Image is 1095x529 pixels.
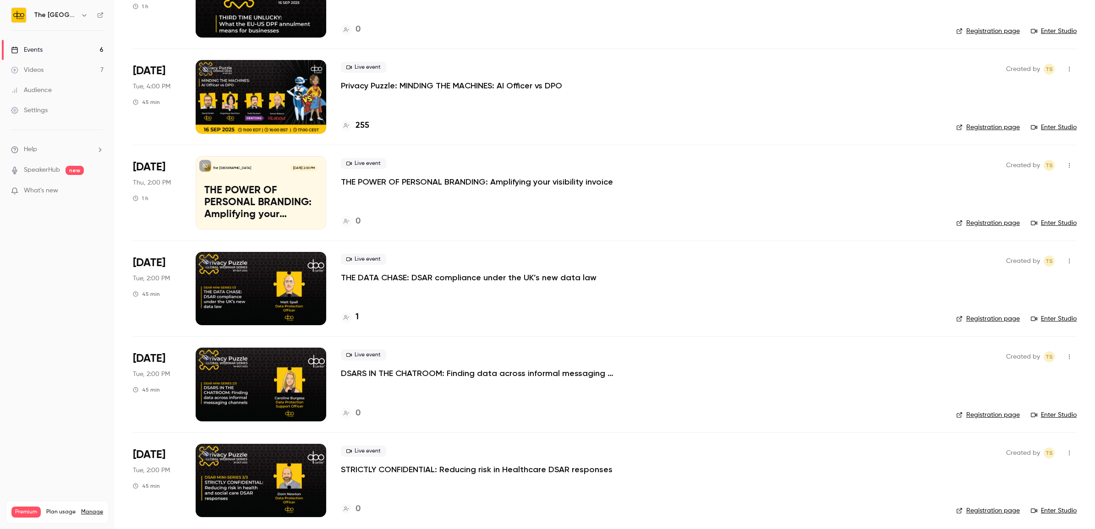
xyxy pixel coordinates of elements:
span: Created by [1006,160,1040,171]
div: Sep 16 Tue, 4:00 PM (Europe/London) [133,60,181,133]
a: Enter Studio [1031,314,1077,323]
h4: 0 [356,215,361,228]
span: Created by [1006,64,1040,75]
span: TS [1046,447,1053,458]
p: THE POWER OF PERSONAL BRANDING: Amplifying your visibility invoice [204,185,318,220]
span: Tue, 2:00 PM [133,274,170,283]
span: Created by [1006,351,1040,362]
div: Settings [11,106,48,115]
h4: 0 [356,503,361,515]
a: 0 [341,215,361,228]
div: 1 h [133,195,148,202]
span: TS [1046,160,1053,171]
a: Registration page [956,123,1020,132]
h4: 255 [356,120,369,132]
a: Enter Studio [1031,410,1077,420]
a: 0 [341,503,361,515]
a: SpeakerHub [24,165,60,175]
div: Oct 14 Tue, 2:00 PM (Europe/London) [133,348,181,421]
span: Taylor Swann [1044,351,1055,362]
a: 0 [341,23,361,36]
span: [DATE] [133,160,165,175]
span: Live event [341,446,386,457]
span: TS [1046,64,1053,75]
a: Enter Studio [1031,27,1077,36]
div: 45 min [133,482,160,490]
span: Created by [1006,447,1040,458]
img: The DPO Centre [11,8,26,22]
span: [DATE] [133,447,165,462]
div: 45 min [133,290,160,298]
a: Registration page [956,314,1020,323]
a: Registration page [956,27,1020,36]
div: 1 h [133,3,148,10]
span: Tue, 2:00 PM [133,370,170,379]
span: Live event [341,158,386,169]
span: Created by [1006,256,1040,267]
a: THE POWER OF PERSONAL BRANDING: Amplifying your visibility invoiceThe [GEOGRAPHIC_DATA][DATE] 2:0... [196,156,326,229]
a: 0 [341,407,361,420]
a: Enter Studio [1031,506,1077,515]
span: Taylor Swann [1044,256,1055,267]
span: Plan usage [46,508,76,516]
span: Tue, 4:00 PM [133,82,170,91]
span: [DATE] [133,351,165,366]
a: Manage [81,508,103,516]
a: Privacy Puzzle: MINDING THE MACHINES: AI Officer vs DPO [341,80,562,91]
a: Registration page [956,410,1020,420]
h4: 0 [356,23,361,36]
a: STRICTLY CONFIDENTIAL: Reducing risk in Healthcare DSAR responses [341,464,613,475]
div: Oct 21 Tue, 2:00 PM (Europe/London) [133,444,181,517]
a: 255 [341,120,369,132]
span: [DATE] [133,256,165,270]
iframe: Noticeable Trigger [93,187,104,195]
span: Thu, 2:00 PM [133,178,171,187]
div: Videos [11,65,44,75]
span: Premium [11,507,41,518]
div: Oct 7 Tue, 2:00 PM (Europe/London) [133,252,181,325]
span: Taylor Swann [1044,64,1055,75]
p: The [GEOGRAPHIC_DATA] [213,166,251,170]
span: TS [1046,351,1053,362]
h6: The [GEOGRAPHIC_DATA] [34,11,77,20]
a: Registration page [956,218,1020,228]
div: 45 min [133,98,160,106]
span: Tue, 2:00 PM [133,466,170,475]
li: help-dropdown-opener [11,145,104,154]
div: Audience [11,86,52,95]
span: Help [24,145,37,154]
span: Live event [341,62,386,73]
span: Taylor Swann [1044,447,1055,458]
span: What's new [24,186,58,196]
a: Enter Studio [1031,218,1077,228]
div: Events [11,45,43,55]
span: Taylor Swann [1044,160,1055,171]
a: THE POWER OF PERSONAL BRANDING: Amplifying your visibility invoice [341,176,613,187]
a: Enter Studio [1031,123,1077,132]
a: 1 [341,311,359,323]
span: Live event [341,254,386,265]
h4: 0 [356,407,361,420]
span: [DATE] [133,64,165,78]
a: Registration page [956,506,1020,515]
div: 45 min [133,386,160,393]
a: THE DATA CHASE: DSAR compliance under the UK’s new data law [341,272,597,283]
span: new [66,166,84,175]
div: Oct 2 Thu, 2:00 PM (Europe/London) [133,156,181,229]
h4: 1 [356,311,359,323]
span: [DATE] 2:00 PM [290,165,317,171]
span: Live event [341,349,386,360]
span: TS [1046,256,1053,267]
a: DSARS IN THE CHATROOM: Finding data across informal messaging channels [341,368,616,379]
